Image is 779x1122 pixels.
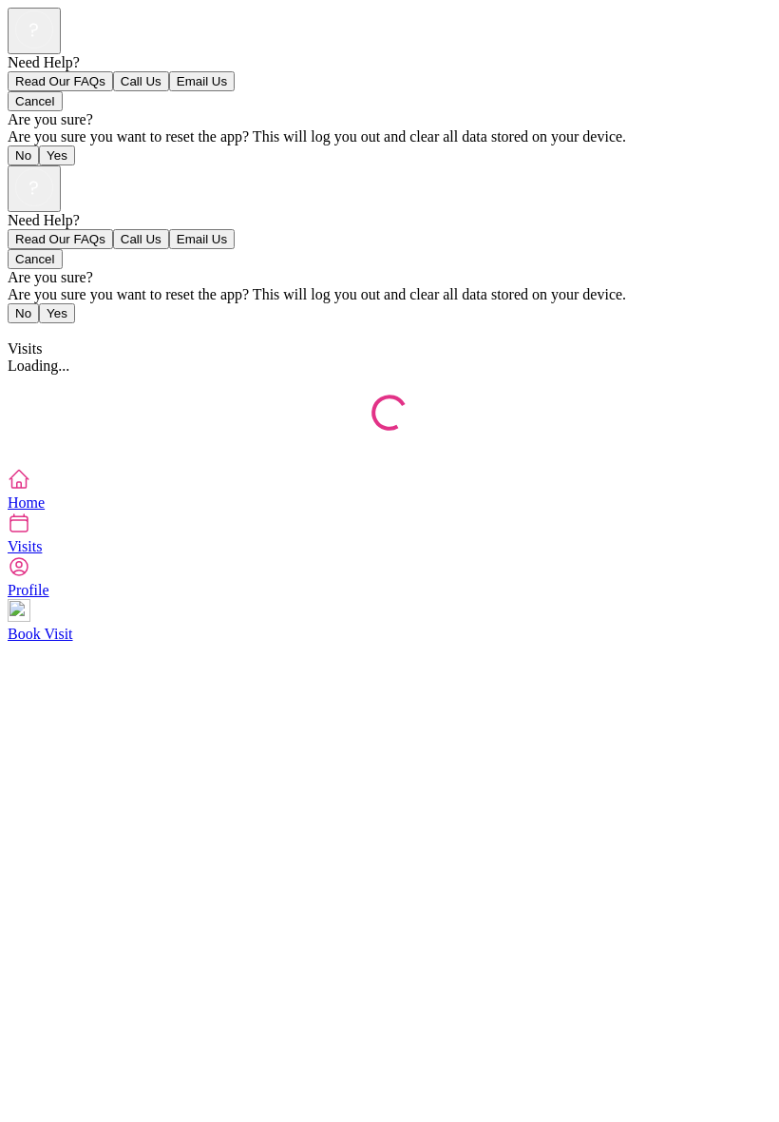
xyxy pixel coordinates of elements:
[39,145,75,165] button: Yes
[8,340,42,357] span: Visits
[8,71,113,91] button: Read Our FAQs
[8,212,771,229] div: Need Help?
[8,555,771,598] a: Profile
[169,229,235,249] button: Email Us
[8,582,49,598] span: Profile
[8,229,113,249] button: Read Our FAQs
[169,71,235,91] button: Email Us
[113,71,169,91] button: Call Us
[8,54,771,71] div: Need Help?
[8,249,63,269] button: Cancel
[8,286,771,303] div: Are you sure you want to reset the app? This will log you out and clear all data stored on your d...
[8,303,39,323] button: No
[8,494,45,511] span: Home
[8,111,771,128] div: Are you sure?
[39,303,75,323] button: Yes
[113,229,169,249] button: Call Us
[8,128,771,145] div: Are you sure you want to reset the app? This will log you out and clear all data stored on your d...
[8,626,73,642] span: Book Visit
[8,145,39,165] button: No
[8,512,771,554] a: Visits
[8,468,771,511] a: Home
[8,599,771,642] a: Book Visit
[8,358,69,374] span: Loading...
[8,538,42,554] span: Visits
[8,269,771,286] div: Are you sure?
[8,91,63,111] button: Cancel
